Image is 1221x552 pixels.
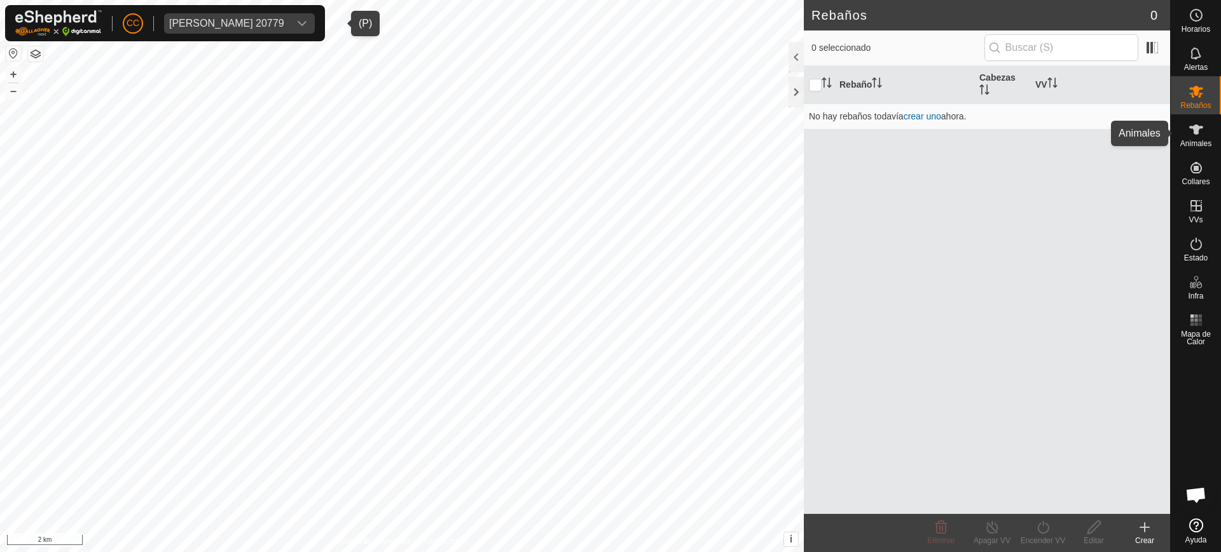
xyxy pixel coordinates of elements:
[1185,536,1207,544] span: Ayuda
[790,534,792,544] span: i
[974,66,1030,104] th: Cabezas
[834,66,974,104] th: Rebaño
[822,79,832,90] p-sorticon: Activar para ordenar
[1184,254,1208,262] span: Estado
[336,535,410,547] a: Política de Privacidad
[1119,535,1170,546] div: Crear
[811,8,1150,23] h2: Rebaños
[289,13,315,34] div: dropdown trigger
[28,46,43,62] button: Capas del Mapa
[6,83,21,98] button: –
[1174,330,1218,346] span: Mapa de Calor
[804,104,1170,129] td: No hay rebaños todavía ahora.
[1171,513,1221,549] a: Ayuda
[904,111,941,121] a: crear uno
[927,536,955,545] span: Eliminar
[1030,66,1170,104] th: VV
[6,46,21,61] button: Restablecer Mapa
[979,86,990,97] p-sorticon: Activar para ordenar
[1188,292,1203,300] span: Infra
[1182,25,1210,33] span: Horarios
[811,41,984,55] span: 0 seleccionado
[967,535,1018,546] div: Apagar VV
[15,10,102,36] img: Logo Gallagher
[1182,178,1210,185] span: Collares
[1047,79,1058,90] p-sorticon: Activar para ordenar
[1189,216,1203,224] span: VVs
[425,535,467,547] a: Contáctenos
[984,34,1138,61] input: Buscar (S)
[784,532,798,546] button: i
[1018,535,1068,546] div: Encender VV
[1068,535,1119,546] div: Editar
[872,79,882,90] p-sorticon: Activar para ordenar
[1150,6,1157,25] span: 0
[1180,102,1211,109] span: Rebaños
[127,17,139,30] span: CC
[164,13,289,34] span: Alcira Caballero Yugueros 20779
[1184,64,1208,71] span: Alertas
[6,67,21,82] button: +
[1177,476,1215,514] div: Chat abierto
[169,18,284,29] div: [PERSON_NAME] 20779
[1180,140,1211,147] span: Animales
